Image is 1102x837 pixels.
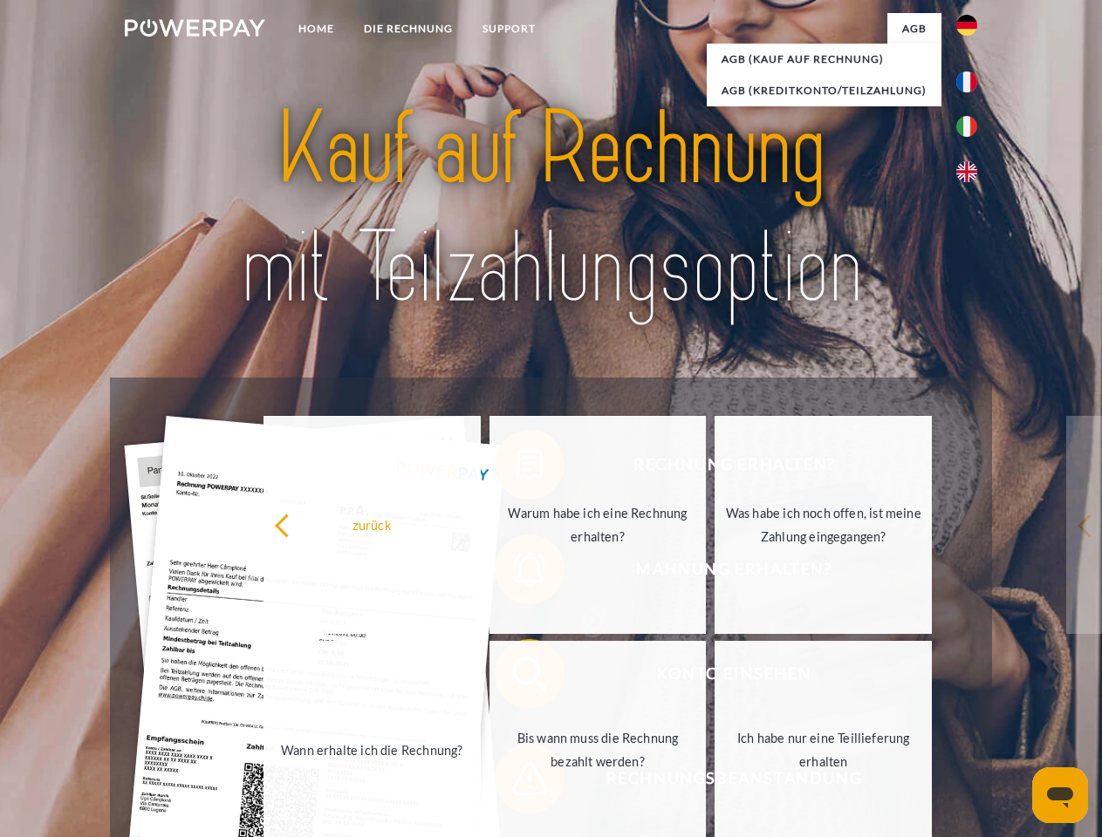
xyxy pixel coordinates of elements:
div: zurück [274,513,470,536]
a: agb [887,13,941,44]
a: AGB (Kauf auf Rechnung) [707,44,941,75]
a: DIE RECHNUNG [349,13,468,44]
img: title-powerpay_de.svg [167,84,935,334]
img: it [956,116,977,137]
img: en [956,161,977,182]
iframe: Schaltfläche zum Öffnen des Messaging-Fensters [1032,767,1088,823]
img: de [956,15,977,36]
img: logo-powerpay-white.svg [125,19,265,37]
div: Bis wann muss die Rechnung bezahlt werden? [500,726,696,773]
a: AGB (Kreditkonto/Teilzahlung) [707,75,941,106]
div: Was habe ich noch offen, ist meine Zahlung eingegangen? [725,501,921,548]
div: Warum habe ich eine Rechnung erhalten? [500,501,696,548]
div: Ich habe nur eine Teillieferung erhalten [725,726,921,773]
img: fr [956,71,977,92]
a: Home [284,13,349,44]
a: Was habe ich noch offen, ist meine Zahlung eingegangen? [715,416,932,634]
a: SUPPORT [468,13,551,44]
div: Wann erhalte ich die Rechnung? [274,738,470,761]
